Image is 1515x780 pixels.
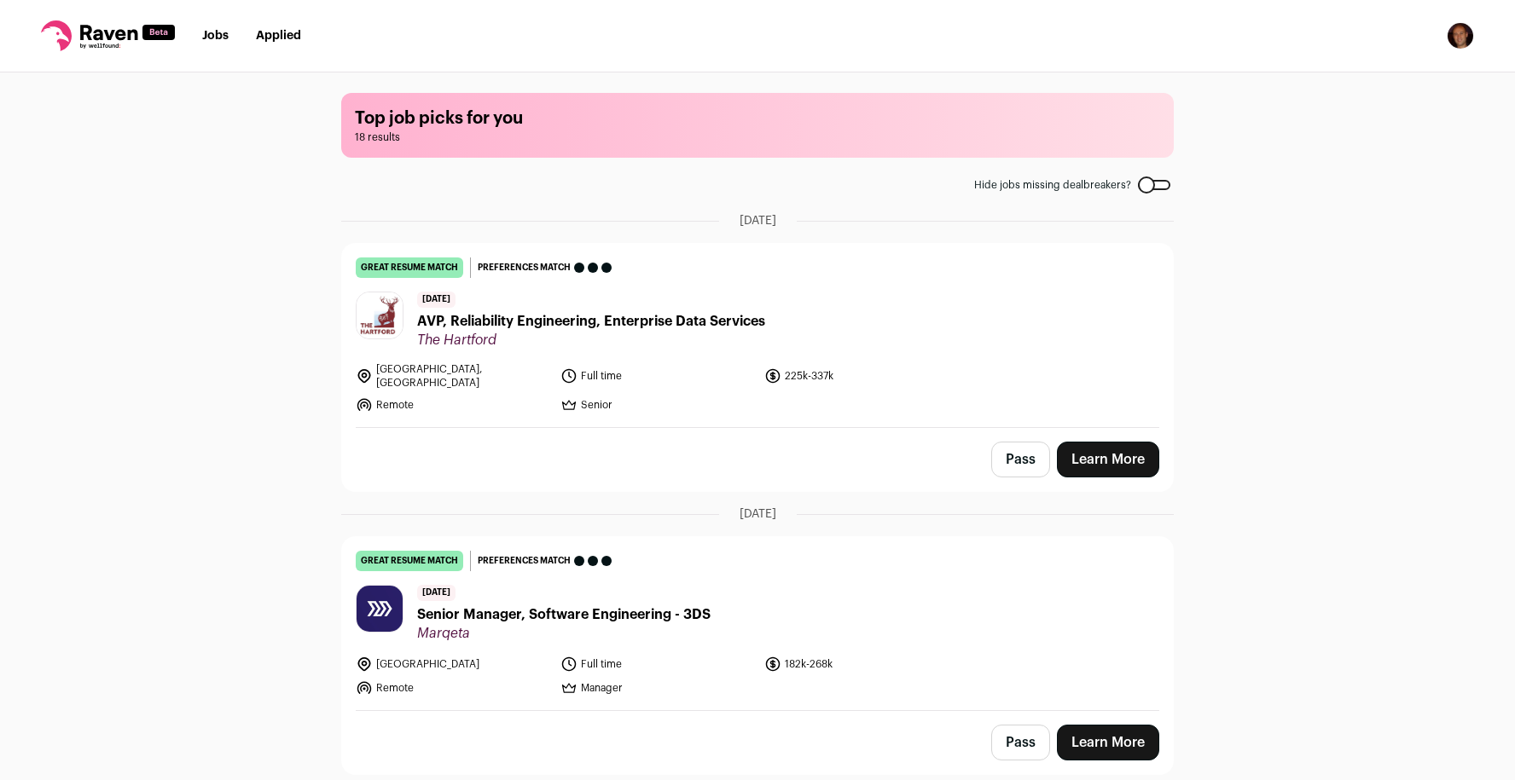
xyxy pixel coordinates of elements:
[357,586,403,632] img: 4d7772cdcf594daddb25f446b9afb4568846770d7fb8c26908dc8c86500a6146.jpg
[740,506,776,523] span: [DATE]
[974,178,1131,192] span: Hide jobs missing dealbreakers?
[991,725,1050,760] button: Pass
[342,244,1173,427] a: great resume match Preferences match [DATE] AVP, Reliability Engineering, Enterprise Data Service...
[342,537,1173,710] a: great resume match Preferences match [DATE] Senior Manager, Software Engineering - 3DS Marqeta [G...
[1447,22,1474,49] img: 5784266-medium_jpg
[356,656,550,673] li: [GEOGRAPHIC_DATA]
[560,679,755,696] li: Manager
[355,130,1160,144] span: 18 results
[256,30,301,42] a: Applied
[560,656,755,673] li: Full time
[357,292,403,338] img: 74be62612a2014b156983777a6ae6ff8b84916f922b81076b8914a3dd4286daf.jpg
[355,107,1160,130] h1: Top job picks for you
[417,311,765,332] span: AVP, Reliability Engineering, Enterprise Data Services
[356,257,463,278] div: great resume match
[417,332,765,349] span: The Hartford
[560,396,755,413] li: Senior
[356,396,550,413] li: Remote
[356,679,550,696] li: Remote
[764,656,959,673] li: 182k-268k
[202,30,229,42] a: Jobs
[417,585,456,601] span: [DATE]
[991,442,1050,477] button: Pass
[356,362,550,390] li: [GEOGRAPHIC_DATA], [GEOGRAPHIC_DATA]
[764,362,959,390] li: 225k-337k
[560,362,755,390] li: Full time
[417,625,711,642] span: Marqeta
[478,259,571,276] span: Preferences match
[1447,22,1474,49] button: Open dropdown
[417,604,711,625] span: Senior Manager, Software Engineering - 3DS
[1057,725,1159,760] a: Learn More
[740,212,776,229] span: [DATE]
[417,292,456,308] span: [DATE]
[1057,442,1159,477] a: Learn More
[356,551,463,571] div: great resume match
[478,552,571,569] span: Preferences match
